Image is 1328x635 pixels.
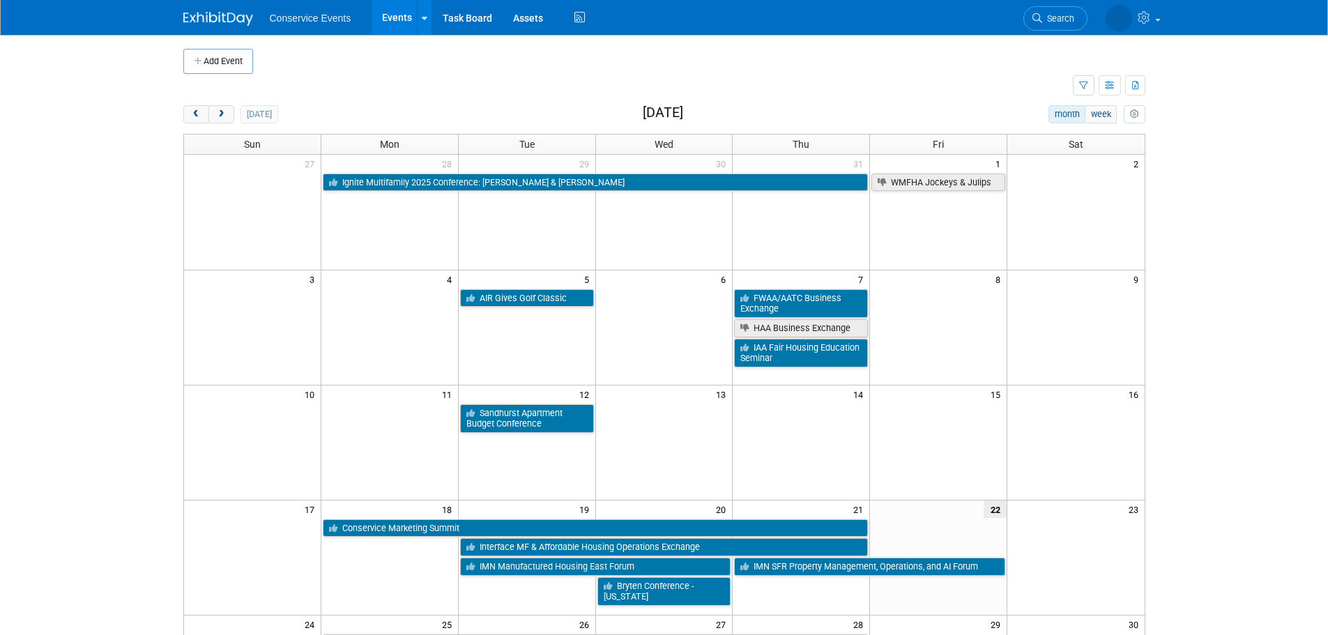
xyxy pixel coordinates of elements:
span: 22 [984,500,1007,518]
span: Wed [655,139,673,150]
span: Search [1042,13,1074,24]
a: Sandhurst Apartment Budget Conference [460,404,594,433]
a: IAA Fair Housing Education Seminar [734,339,868,367]
span: 30 [1127,615,1145,633]
span: 8 [994,270,1007,288]
span: 25 [441,615,458,633]
a: WMFHA Jockeys & Julips [871,174,1005,192]
span: 27 [303,155,321,172]
span: Sun [244,139,261,150]
button: Add Event [183,49,253,74]
span: 1 [994,155,1007,172]
span: 28 [852,615,869,633]
span: 27 [715,615,732,633]
a: Interface MF & Affordable Housing Operations Exchange [460,538,869,556]
a: Search [1023,6,1087,31]
span: 6 [719,270,732,288]
span: Fri [933,139,944,150]
a: IMN SFR Property Management, Operations, and AI Forum [734,558,1005,576]
button: prev [183,105,209,123]
span: 14 [852,385,869,403]
a: Ignite Multifamily 2025 Conference: [PERSON_NAME] & [PERSON_NAME] [323,174,868,192]
span: 16 [1127,385,1145,403]
span: 26 [578,615,595,633]
button: [DATE] [241,105,277,123]
span: 23 [1127,500,1145,518]
button: next [208,105,234,123]
span: 7 [857,270,869,288]
span: 15 [989,385,1007,403]
span: 4 [445,270,458,288]
a: AIR Gives Golf Classic [460,289,594,307]
img: ExhibitDay [183,12,253,26]
button: myCustomButton [1124,105,1145,123]
span: 13 [715,385,732,403]
span: 21 [852,500,869,518]
a: Bryten Conference - [US_STATE] [597,577,731,606]
img: Abby Reaves [1106,5,1132,31]
span: 29 [989,615,1007,633]
span: 11 [441,385,458,403]
a: Conservice Marketing Summit [323,519,868,537]
span: 5 [583,270,595,288]
span: 20 [715,500,732,518]
span: Conservice Events [270,13,351,24]
span: 12 [578,385,595,403]
span: 30 [715,155,732,172]
h2: [DATE] [643,105,683,121]
button: month [1048,105,1085,123]
span: 9 [1132,270,1145,288]
span: 29 [578,155,595,172]
span: 2 [1132,155,1145,172]
span: Mon [380,139,399,150]
span: Thu [793,139,809,150]
span: 3 [308,270,321,288]
span: 19 [578,500,595,518]
span: Sat [1069,139,1083,150]
span: 10 [303,385,321,403]
a: HAA Business Exchange [734,319,868,337]
span: Tue [519,139,535,150]
span: 31 [852,155,869,172]
span: 17 [303,500,321,518]
a: FWAA/AATC Business Exchange [734,289,868,318]
i: Personalize Calendar [1130,110,1139,119]
a: IMN Manufactured Housing East Forum [460,558,731,576]
span: 18 [441,500,458,518]
span: 28 [441,155,458,172]
button: week [1085,105,1117,123]
span: 24 [303,615,321,633]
